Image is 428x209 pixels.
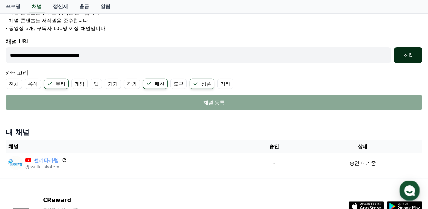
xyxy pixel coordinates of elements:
a: 설정 [91,150,136,168]
label: 상품 [190,79,214,89]
span: 설정 [109,161,118,167]
p: - 채널 콘텐츠는 저작권을 준수합니다. [6,17,89,24]
label: 기기 [105,79,121,89]
label: 도구 [170,79,187,89]
p: - 동영상 3개, 구독자 100명 이상 채널입니다. [6,25,107,32]
span: 대화 [65,161,73,167]
label: 패션 [143,79,168,89]
th: 채널 [6,140,245,153]
p: @ssulkitakatem [25,164,67,170]
p: - [248,159,300,167]
p: 승인 대기중 [349,159,376,167]
label: 앱 [91,79,102,89]
label: 게임 [71,79,88,89]
th: 승인 [245,140,303,153]
label: 기타 [217,79,233,89]
th: 상태 [303,140,422,153]
label: 뷰티 [44,79,69,89]
p: CReward [43,196,129,204]
div: 카테고리 [6,69,422,89]
span: 홈 [22,161,27,167]
label: 강의 [124,79,140,89]
div: 채널 URL [6,37,422,63]
a: 썰키타카템 [34,157,59,164]
button: 조회 [394,47,422,63]
h4: 내 채널 [6,127,422,137]
label: 전체 [6,79,22,89]
button: 채널 등록 [6,95,422,110]
div: 조회 [397,52,420,59]
a: 대화 [47,150,91,168]
div: 채널 등록 [20,99,408,106]
img: 썰키타카템 [8,156,23,170]
label: 음식 [25,79,41,89]
a: 홈 [2,150,47,168]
